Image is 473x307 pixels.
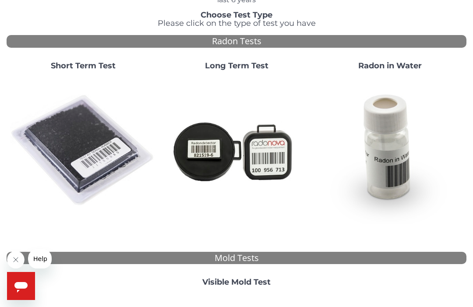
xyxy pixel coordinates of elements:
[158,18,316,28] span: Please click on the type of test you have
[7,35,466,48] div: Radon Tests
[201,10,272,20] strong: Choose Test Type
[358,61,422,71] strong: Radon in Water
[28,249,52,268] iframe: Message from company
[7,251,25,268] iframe: Close message
[317,78,463,224] img: RadoninWater.jpg
[7,272,35,300] iframe: Button to launch messaging window
[205,61,268,71] strong: Long Term Test
[51,61,116,71] strong: Short Term Test
[7,252,466,265] div: Mold Tests
[163,78,310,224] img: Radtrak2vsRadtrak3.jpg
[202,277,271,287] strong: Visible Mold Test
[10,78,156,224] img: ShortTerm.jpg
